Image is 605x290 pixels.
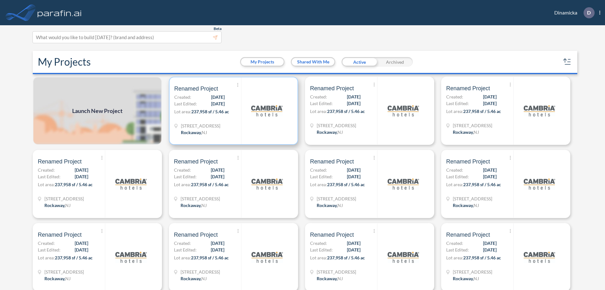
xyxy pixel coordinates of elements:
[388,168,419,200] img: logo
[211,173,224,180] span: [DATE]
[347,173,360,180] span: [DATE]
[446,231,490,239] span: Renamed Project
[453,203,474,208] span: Rockaway ,
[33,77,162,145] img: add
[317,203,337,208] span: Rockaway ,
[38,240,55,246] span: Created:
[65,203,71,208] span: NJ
[181,202,207,209] div: Rockaway, NJ
[44,269,84,275] span: 321 Mt Hope Ave
[310,100,333,107] span: Last Edited:
[38,255,55,260] span: Lot area:
[317,202,343,209] div: Rockaway, NJ
[562,57,572,67] button: sort
[75,173,88,180] span: [DATE]
[347,93,360,100] span: [DATE]
[33,77,162,145] a: Launch New Project
[310,158,354,165] span: Renamed Project
[44,275,71,282] div: Rockaway, NJ
[36,6,83,19] img: logo
[317,129,337,135] span: Rockaway ,
[211,100,225,107] span: [DATE]
[446,255,463,260] span: Lot area:
[483,246,497,253] span: [DATE]
[44,202,71,209] div: Rockaway, NJ
[474,276,479,281] span: NJ
[327,182,365,187] span: 237,958 sf / 5.46 ac
[474,129,479,135] span: NJ
[211,167,224,173] span: [DATE]
[463,182,501,187] span: 237,958 sf / 5.46 ac
[463,255,501,260] span: 237,958 sf / 5.46 ac
[191,255,229,260] span: 237,958 sf / 5.46 ac
[191,182,229,187] span: 237,958 sf / 5.46 ac
[38,231,82,239] span: Renamed Project
[191,109,229,114] span: 237,958 sf / 5.46 ac
[377,57,413,67] div: Archived
[587,10,591,15] p: D
[38,173,60,180] span: Last Edited:
[55,182,93,187] span: 237,958 sf / 5.46 ac
[337,129,343,135] span: NJ
[483,173,497,180] span: [DATE]
[463,109,501,114] span: 237,958 sf / 5.46 ac
[292,58,334,66] button: Shared With Me
[446,246,469,253] span: Last Edited:
[317,122,356,129] span: 321 Mt Hope Ave
[174,173,197,180] span: Last Edited:
[453,276,474,281] span: Rockaway ,
[174,100,197,107] span: Last Edited:
[388,95,419,127] img: logo
[181,122,220,129] span: 321 Mt Hope Ave
[524,95,555,127] img: logo
[181,129,207,136] div: Rockaway, NJ
[337,276,343,281] span: NJ
[483,100,497,107] span: [DATE]
[174,167,191,173] span: Created:
[453,195,492,202] span: 321 Mt Hope Ave
[251,168,283,200] img: logo
[181,276,201,281] span: Rockaway ,
[75,240,88,246] span: [DATE]
[174,109,191,114] span: Lot area:
[115,241,147,273] img: logo
[38,56,91,68] h2: My Projects
[211,246,224,253] span: [DATE]
[174,182,191,187] span: Lot area:
[201,203,207,208] span: NJ
[181,203,201,208] span: Rockaway ,
[181,275,207,282] div: Rockaway, NJ
[483,240,497,246] span: [DATE]
[55,255,93,260] span: 237,958 sf / 5.46 ac
[202,130,207,135] span: NJ
[75,167,88,173] span: [DATE]
[174,94,191,100] span: Created:
[310,255,327,260] span: Lot area:
[251,241,283,273] img: logo
[38,182,55,187] span: Lot area:
[174,158,218,165] span: Renamed Project
[545,7,600,18] div: Dinamicka
[342,57,377,67] div: Active
[310,231,354,239] span: Renamed Project
[446,173,469,180] span: Last Edited:
[446,93,463,100] span: Created:
[347,167,360,173] span: [DATE]
[317,269,356,275] span: 321 Mt Hope Ave
[181,269,220,275] span: 321 Mt Hope Ave
[524,168,555,200] img: logo
[72,107,123,115] span: Launch New Project
[347,100,360,107] span: [DATE]
[327,255,365,260] span: 237,958 sf / 5.46 ac
[347,240,360,246] span: [DATE]
[317,275,343,282] div: Rockaway, NJ
[474,203,479,208] span: NJ
[211,240,224,246] span: [DATE]
[446,167,463,173] span: Created:
[446,100,469,107] span: Last Edited:
[65,276,71,281] span: NJ
[446,240,463,246] span: Created:
[181,130,202,135] span: Rockaway ,
[310,173,333,180] span: Last Edited:
[174,240,191,246] span: Created:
